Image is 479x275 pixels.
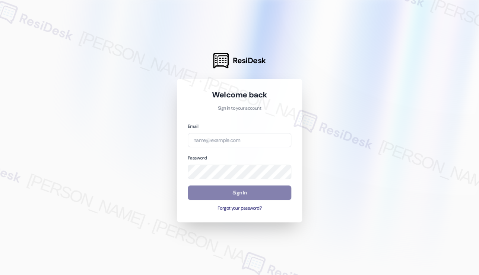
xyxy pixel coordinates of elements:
[188,105,291,112] p: Sign in to your account
[188,185,291,200] button: Sign In
[233,55,266,66] span: ResiDesk
[188,205,291,212] button: Forgot your password?
[213,53,229,68] img: ResiDesk Logo
[188,155,207,161] label: Password
[188,133,291,148] input: name@example.com
[188,123,198,129] label: Email
[188,90,291,100] h1: Welcome back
